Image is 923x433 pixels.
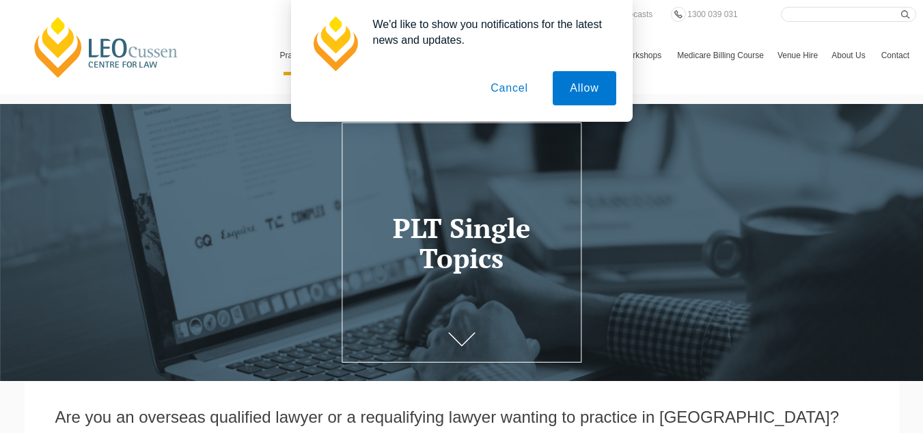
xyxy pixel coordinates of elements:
h1: PLT Single Topics [350,213,572,273]
img: notification icon [307,16,362,71]
button: Allow [553,71,616,105]
h2: Are you an overseas qualified lawyer or a requalifying lawyer wanting to practice in [GEOGRAPHIC_... [55,408,868,426]
div: We'd like to show you notifications for the latest news and updates. [362,16,616,48]
button: Cancel [473,71,545,105]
